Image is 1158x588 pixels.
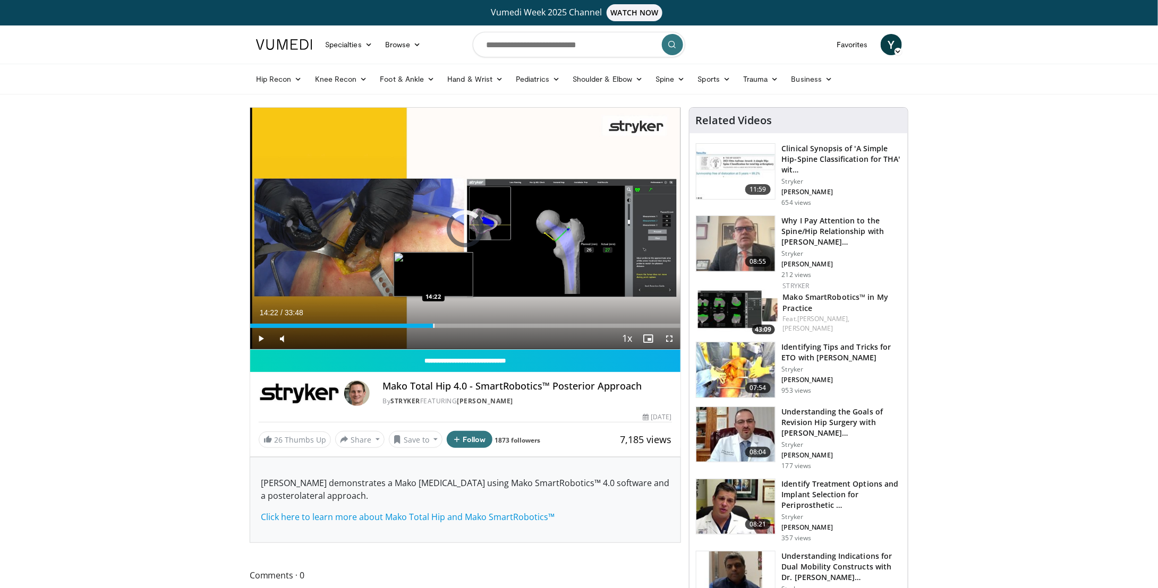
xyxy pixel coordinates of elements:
a: 26 Thumbs Up [259,431,331,448]
span: 7,185 views [620,433,672,446]
a: Shoulder & Elbow [566,68,649,90]
span: / [280,308,283,317]
a: Sports [692,68,737,90]
p: Stryker [782,177,901,186]
p: Stryker [782,440,901,449]
img: Avatar [344,381,370,406]
span: 08:21 [745,519,771,530]
a: Hip Recon [250,68,309,90]
span: Comments 0 [250,568,681,582]
a: Knee Recon [309,68,374,90]
p: [PERSON_NAME] [782,451,901,460]
input: Search topics, interventions [473,32,685,57]
a: Specialties [319,34,379,55]
button: Mute [271,328,293,349]
a: Trauma [737,68,785,90]
img: image.jpeg [394,252,473,297]
img: 063bef79-eff2-4eba-8e1b-1fa21209a81d.150x105_q85_crop-smart_upscale.jpg [696,407,775,462]
img: VuMedi Logo [256,39,312,50]
span: 07:54 [745,383,771,393]
a: 1873 followers [495,436,541,445]
p: 654 views [782,198,812,207]
span: 14:22 [260,308,278,317]
p: [PERSON_NAME] [782,523,901,532]
a: Mako SmartRobotics™ in My Practice [783,292,889,313]
span: 11:59 [745,184,771,195]
div: By FEATURING [382,396,671,406]
p: Stryker [782,249,901,258]
h3: Identifying Tips and Tricks for ETO with [PERSON_NAME] [782,342,901,363]
span: WATCH NOW [607,4,663,21]
h3: Identify Treatment Options and Implant Selection for Periprosthetic … [782,479,901,511]
span: 08:55 [745,256,771,267]
a: [PERSON_NAME] [457,396,513,405]
h3: Understanding the Goals of Revision Hip Surgery with [PERSON_NAME]… [782,407,901,438]
span: 08:04 [745,447,771,457]
p: [PERSON_NAME] [782,188,901,196]
p: 357 views [782,534,812,542]
a: Click here to learn more about Mako Total Hip and Mako SmartRobotics™ [261,511,555,523]
p: [PERSON_NAME] demonstrates a Mako [MEDICAL_DATA] using Mako SmartRobotics™ 4.0 software and a pos... [261,477,670,502]
a: Stryker [390,396,420,405]
a: Y [881,34,902,55]
a: Favorites [830,34,874,55]
span: 33:48 [285,308,303,317]
a: Pediatrics [509,68,566,90]
video-js: Video Player [250,108,680,350]
p: Stryker [782,365,901,374]
div: Progress Bar [250,324,680,328]
button: Follow [447,431,492,448]
a: 07:54 Identifying Tips and Tricks for ETO with [PERSON_NAME] Stryker [PERSON_NAME] 953 views [696,342,901,398]
a: Vumedi Week 2025 ChannelWATCH NOW [258,4,900,21]
p: 953 views [782,386,812,395]
h3: Why I Pay Attention to the Spine/Hip Relationship with [PERSON_NAME]… [782,215,901,247]
div: Feat. [783,314,899,333]
a: 08:55 Why I Pay Attention to the Spine/Hip Relationship with [PERSON_NAME]… Stryker [PERSON_NAME]... [696,215,901,279]
span: 26 [274,435,283,445]
h3: Clinical Synopsis of 'A Simple Hip-Spine Classification for THA' wit… [782,143,901,175]
a: 08:04 Understanding the Goals of Revision Hip Surgery with [PERSON_NAME]… Stryker [PERSON_NAME] 1... [696,407,901,470]
img: 6447fcf3-292f-4e91-9cb4-69224776b4c9.150x105_q85_crop-smart_upscale.jpg [698,281,778,337]
a: Hand & Wrist [441,68,509,90]
a: Stryker [783,281,810,290]
a: Foot & Ankle [374,68,441,90]
p: [PERSON_NAME] [782,376,901,384]
button: Enable picture-in-picture mode [638,328,659,349]
a: 43:09 [698,281,778,337]
a: Spine [649,68,691,90]
button: Save to [389,431,443,448]
a: 08:21 Identify Treatment Options and Implant Selection for Periprosthetic … Stryker [PERSON_NAME]... [696,479,901,542]
a: 11:59 Clinical Synopsis of 'A Simple Hip-Spine Classification for THA' wit… Stryker [PERSON_NAME]... [696,143,901,207]
h3: Understanding Indications for Dual Mobility Constructs with Dr. [PERSON_NAME]… [782,551,901,583]
span: 43:09 [752,325,775,334]
a: [PERSON_NAME], [797,314,849,323]
button: Share [335,431,385,448]
p: 212 views [782,271,812,279]
div: [DATE] [643,412,671,422]
a: Browse [379,34,428,55]
button: Play [250,328,271,349]
a: Business [785,68,839,90]
button: Playback Rate [617,328,638,349]
p: Stryker [782,513,901,521]
img: Stryker [259,381,340,406]
p: 177 views [782,462,812,470]
img: 9beee89c-a115-4eed-9c82-4f7010f3a24b.150x105_q85_crop-smart_upscale.jpg [696,342,775,397]
a: [PERSON_NAME] [783,324,833,333]
img: 00fead53-50f5-4006-bf92-6ec7e9172365.150x105_q85_crop-smart_upscale.jpg [696,216,775,271]
h4: Related Videos [696,114,772,127]
img: 75d7ac20-72c9-474f-b530-175773269750.150x105_q85_crop-smart_upscale.jpg [696,479,775,534]
button: Fullscreen [659,328,680,349]
img: 4f8340e7-9bb9-4abb-b960-1ac50a60f944.150x105_q85_crop-smart_upscale.jpg [696,144,775,199]
p: [PERSON_NAME] [782,260,901,269]
h4: Mako Total Hip 4.0 - SmartRobotics™ Posterior Approach [382,381,671,392]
